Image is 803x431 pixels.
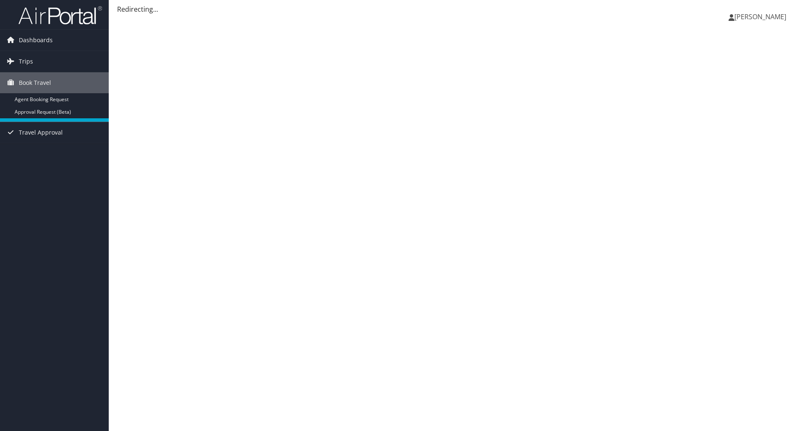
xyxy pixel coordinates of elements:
[729,4,795,29] a: [PERSON_NAME]
[19,51,33,72] span: Trips
[117,4,795,14] div: Redirecting...
[19,72,51,93] span: Book Travel
[734,12,786,21] span: [PERSON_NAME]
[19,122,63,143] span: Travel Approval
[18,5,102,25] img: airportal-logo.png
[19,30,53,51] span: Dashboards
